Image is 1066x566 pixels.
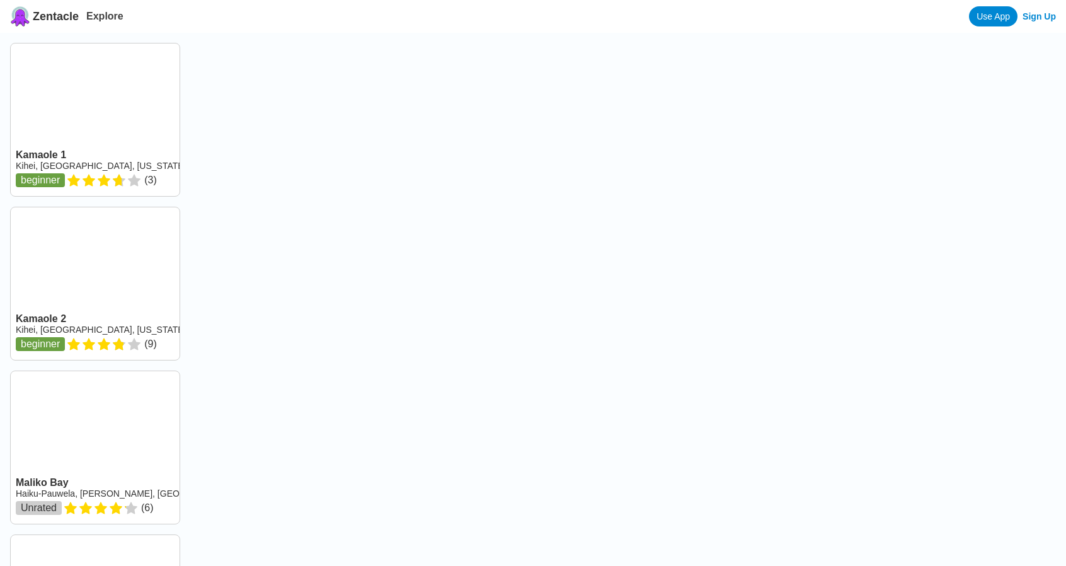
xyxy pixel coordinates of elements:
a: Kihei, [GEOGRAPHIC_DATA], [US_STATE] [16,161,186,171]
a: Kihei, [GEOGRAPHIC_DATA], [US_STATE] [16,325,186,335]
a: Sign Up [1023,11,1056,21]
span: Zentacle [33,10,79,23]
a: Haiku-Pauwela, [PERSON_NAME], [GEOGRAPHIC_DATA] [16,488,249,499]
img: Zentacle logo [10,6,30,26]
a: Zentacle logoZentacle [10,6,79,26]
a: Use App [969,6,1017,26]
a: Explore [86,11,123,21]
